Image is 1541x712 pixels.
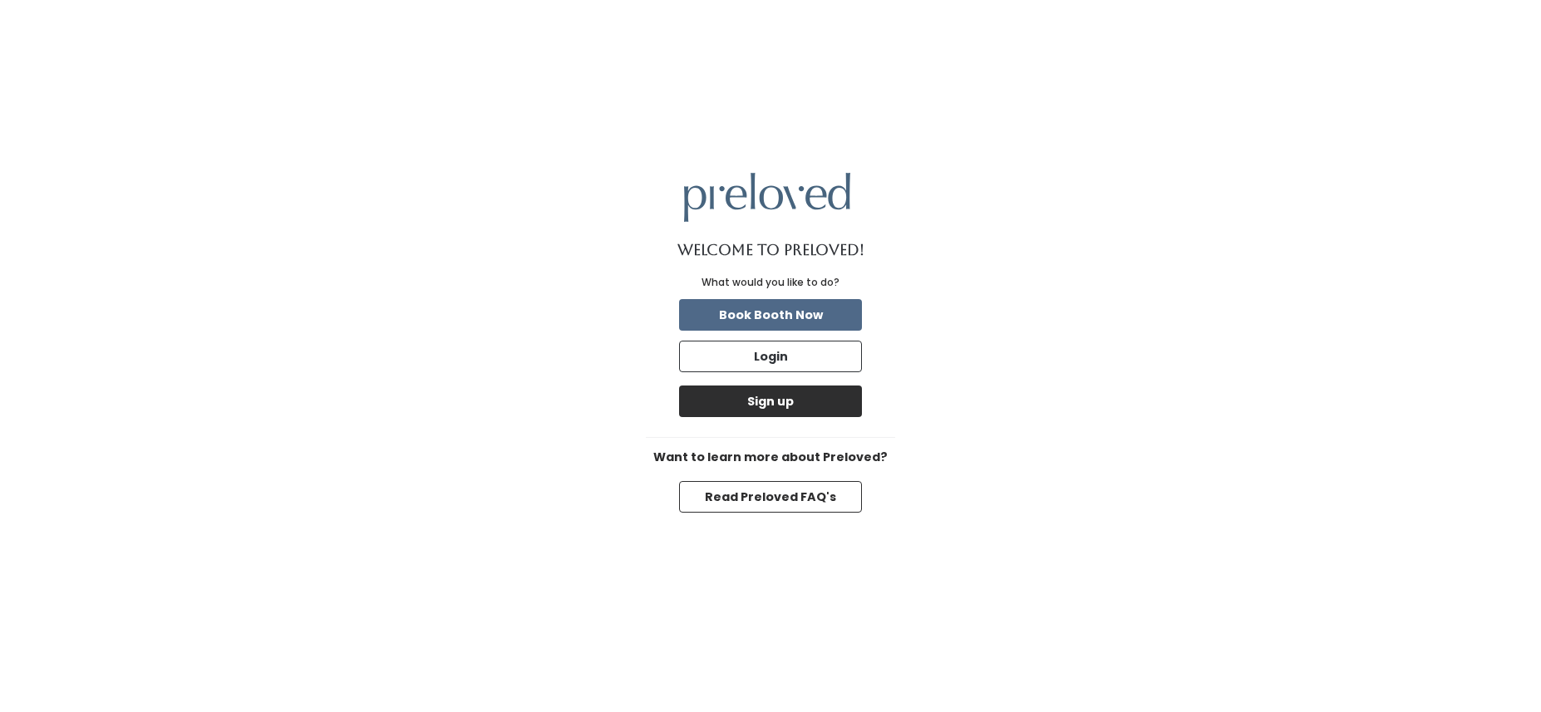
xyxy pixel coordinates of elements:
[676,337,865,376] a: Login
[679,341,862,372] button: Login
[646,451,895,464] h6: Want to learn more about Preloved?
[679,481,862,513] button: Read Preloved FAQ's
[702,275,839,290] div: What would you like to do?
[679,299,862,331] button: Book Booth Now
[679,385,862,417] button: Sign up
[677,242,864,258] h1: Welcome to Preloved!
[676,382,865,420] a: Sign up
[684,173,850,222] img: preloved logo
